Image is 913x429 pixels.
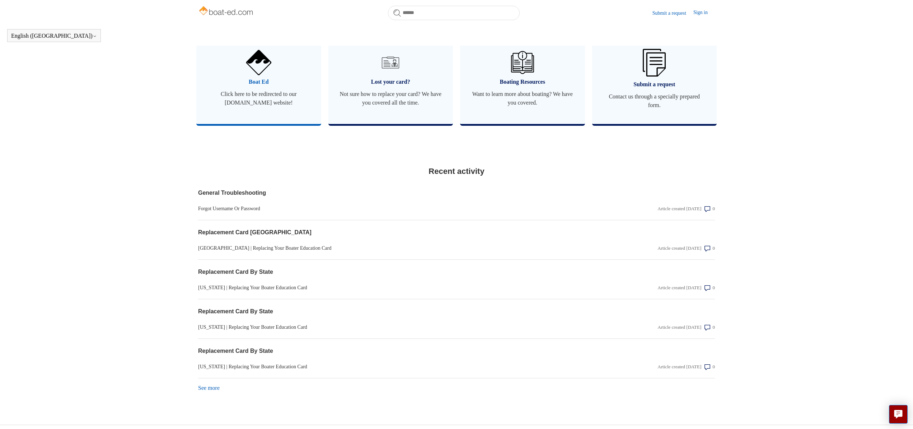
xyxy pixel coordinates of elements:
div: Article created [DATE] [657,284,701,291]
span: Click here to be redirected to our [DOMAIN_NAME] website! [207,90,310,107]
button: Live chat [889,405,908,424]
button: English ([GEOGRAPHIC_DATA]) [11,33,97,39]
a: Replacement Card [GEOGRAPHIC_DATA] [198,228,560,237]
a: [US_STATE] | Replacing Your Boater Education Card [198,323,560,331]
a: [GEOGRAPHIC_DATA] | Replacing Your Boater Education Card [198,244,560,252]
a: Boat Ed Click here to be redirected to our [DOMAIN_NAME] website! [196,34,321,124]
div: Article created [DATE] [657,205,701,212]
img: 01HZPCYVT14CG9T703FEE4SFXC [379,51,402,74]
img: Boat-Ed Help Center home page [198,4,255,19]
a: Sign in [693,9,715,17]
div: Article created [DATE] [657,363,701,370]
a: [US_STATE] | Replacing Your Boater Education Card [198,284,560,291]
h2: Recent activity [198,165,715,177]
span: Lost your card? [339,78,443,86]
a: Replacement Card By State [198,347,560,355]
a: Boating Resources Want to learn more about boating? We have you covered. [460,34,585,124]
img: 01HZPCYVZMCNPYXCC0DPA2R54M [511,51,534,74]
img: 01HZPCYVNCVF44JPJQE4DN11EA [246,50,271,75]
span: Not sure how to replace your card? We have you covered all the time. [339,90,443,107]
div: Article created [DATE] [657,324,701,331]
span: Boat Ed [207,78,310,86]
a: Replacement Card By State [198,268,560,276]
a: Replacement Card By State [198,307,560,316]
span: Want to learn more about boating? We have you covered. [471,90,574,107]
input: Search [388,6,520,20]
a: [US_STATE] | Replacing Your Boater Education Card [198,363,560,370]
a: See more [198,385,220,391]
span: Contact us through a specially prepared form. [603,92,706,110]
a: Submit a request [652,9,693,17]
a: Forgot Username Or Password [198,205,560,212]
div: Article created [DATE] [657,245,701,252]
img: 01HZPCYW3NK71669VZTW7XY4G9 [643,49,666,77]
span: Submit a request [603,80,706,89]
a: Submit a request Contact us through a specially prepared form. [592,34,717,124]
a: Lost your card? Not sure how to replace your card? We have you covered all the time. [328,34,453,124]
span: Boating Resources [471,78,574,86]
a: General Troubleshooting [198,189,560,197]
